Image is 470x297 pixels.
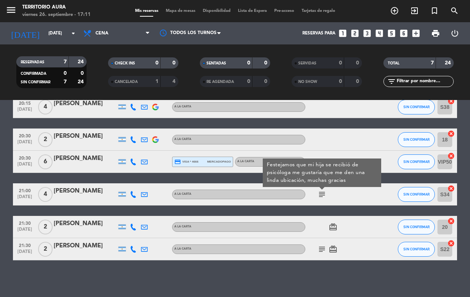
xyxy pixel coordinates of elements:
[431,60,434,66] strong: 7
[174,138,191,141] span: A LA CARTA
[247,79,250,84] strong: 0
[447,97,455,105] i: cancel
[6,4,17,18] button: menu
[338,29,348,38] i: looks_one
[131,9,162,13] span: Mis reservas
[64,59,67,64] strong: 7
[54,154,117,163] div: [PERSON_NAME]
[16,162,34,170] span: [DATE]
[81,71,85,76] strong: 0
[339,79,342,84] strong: 0
[16,186,34,194] span: 21:00
[16,131,34,140] span: 20:30
[174,105,191,108] span: A LA CARTA
[403,105,430,109] span: SIN CONFIRMAR
[16,140,34,148] span: [DATE]
[16,99,34,107] span: 20:15
[350,29,360,38] i: looks_two
[21,80,50,84] span: SIN CONFIRMAR
[69,29,78,38] i: arrow_drop_down
[396,77,453,86] input: Filtrar por nombre...
[6,4,17,16] i: menu
[398,154,435,169] button: SIN CONFIRMAR
[162,9,199,13] span: Mapa de mesas
[6,25,45,41] i: [DATE]
[78,79,85,84] strong: 24
[38,187,53,202] span: 4
[16,153,34,162] span: 20:30
[271,9,298,13] span: Pre-acceso
[445,60,452,66] strong: 24
[450,29,459,38] i: power_settings_new
[430,6,439,15] i: turned_in_not
[174,247,191,250] span: A LA CARTA
[22,11,91,19] div: viernes 26. septiembre - 17:11
[207,61,226,65] span: SENTADAS
[318,190,326,199] i: subject
[403,137,430,141] span: SIN CONFIRMAR
[339,60,342,66] strong: 0
[95,31,108,36] span: Cena
[375,29,384,38] i: looks_4
[54,131,117,141] div: [PERSON_NAME]
[298,80,317,84] span: NO SHOW
[21,72,46,76] span: CONFIRMADA
[398,187,435,202] button: SIN CONFIRMAR
[264,79,269,84] strong: 0
[38,132,53,147] span: 2
[155,79,158,84] strong: 1
[38,220,53,234] span: 2
[54,186,117,196] div: [PERSON_NAME]
[329,245,338,254] i: card_giftcard
[447,240,455,247] i: cancel
[174,158,198,165] span: visa * 4666
[16,194,34,203] span: [DATE]
[387,77,396,86] i: filter_list
[172,79,177,84] strong: 4
[445,22,464,44] div: LOG OUT
[447,217,455,225] i: cancel
[54,241,117,251] div: [PERSON_NAME]
[431,29,440,38] span: print
[403,225,430,229] span: SIN CONFIRMAR
[399,29,409,38] i: looks_6
[447,152,455,160] i: cancel
[450,6,459,15] i: search
[152,104,159,110] img: google-logo.png
[16,107,34,116] span: [DATE]
[22,4,91,11] div: TERRITORIO AURA
[356,60,360,66] strong: 0
[411,29,421,38] i: add_box
[410,6,419,15] i: exit_to_app
[64,71,67,76] strong: 0
[78,59,85,64] strong: 24
[207,159,231,164] span: mercadopago
[362,29,372,38] i: looks_3
[267,161,377,184] div: Festejamos que mi hija se recibió de psicóloga me gustaría que me den una linda ubicación, muchas...
[172,60,177,66] strong: 0
[398,242,435,257] button: SIN CONFIRMAR
[447,130,455,137] i: cancel
[390,6,399,15] i: add_circle_outline
[403,192,430,196] span: SIN CONFIRMAR
[38,242,53,257] span: 2
[38,100,53,114] span: 4
[21,60,44,64] span: RESERVADAS
[115,61,135,65] span: CHECK INS
[54,219,117,228] div: [PERSON_NAME]
[329,223,338,231] i: card_giftcard
[155,60,158,66] strong: 0
[16,249,34,258] span: [DATE]
[16,241,34,249] span: 21:30
[447,185,455,192] i: cancel
[64,79,67,84] strong: 7
[398,220,435,234] button: SIN CONFIRMAR
[398,100,435,114] button: SIN CONFIRMAR
[174,158,181,165] i: credit_card
[403,247,430,251] span: SIN CONFIRMAR
[16,218,34,227] span: 21:30
[247,60,250,66] strong: 0
[356,79,360,84] strong: 0
[298,9,339,13] span: Tarjetas de regalo
[388,61,399,65] span: TOTAL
